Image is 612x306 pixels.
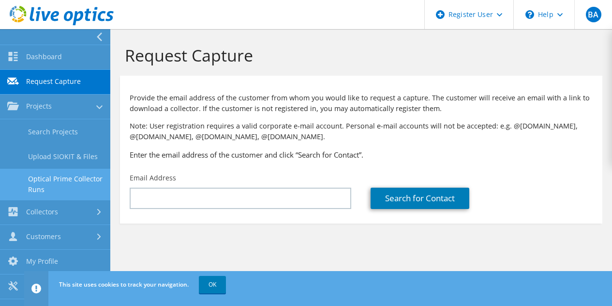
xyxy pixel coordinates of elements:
h3: Enter the email address of the customer and click “Search for Contact”. [130,149,593,160]
a: OK [199,276,226,293]
h1: Request Capture [125,45,593,65]
a: Search for Contact [371,188,469,209]
p: Note: User registration requires a valid corporate e-mail account. Personal e-mail accounts will ... [130,121,593,142]
p: Provide the email address of the customer from whom you would like to request a capture. The cust... [130,93,593,114]
label: Email Address [130,173,176,183]
span: This site uses cookies to track your navigation. [59,280,189,289]
svg: \n [525,10,534,19]
span: BA [586,7,601,22]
